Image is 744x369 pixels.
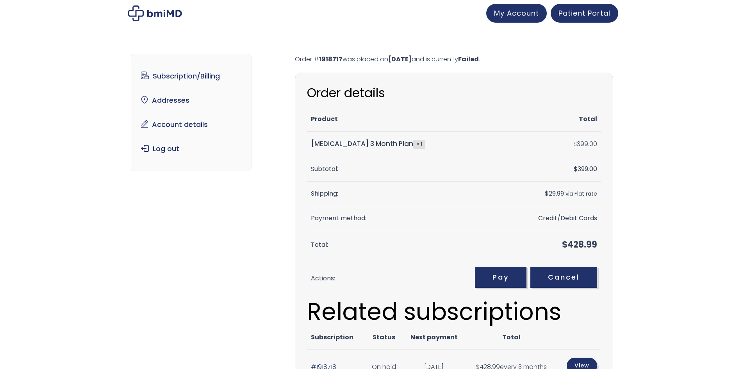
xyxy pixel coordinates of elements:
[307,259,450,298] th: Actions:
[475,267,526,288] a: Pay for order 1918717
[545,189,564,198] span: 29.99
[137,68,245,84] a: Subscription/Billing
[307,231,450,259] th: Total:
[562,239,567,251] span: $
[410,333,458,342] span: Next payment
[573,139,577,148] span: $
[450,206,601,231] td: Credit/Debit Cards
[307,182,450,206] th: Shipping:
[486,4,547,23] a: My Account
[295,54,613,65] p: Order # was placed on and is currently .
[307,85,601,101] h2: Order details
[373,333,395,342] span: Status
[137,116,245,133] a: Account details
[311,333,353,342] span: Subscription
[131,54,252,171] nav: Account pages
[574,164,597,173] span: 399.00
[137,92,245,109] a: Addresses
[558,8,610,18] span: Patient Portal
[450,107,601,132] th: Total
[307,107,450,132] th: Product
[502,333,521,342] span: Total
[573,139,597,148] bdi: 399.00
[530,267,597,288] a: Cancel order 1918717
[566,190,597,198] small: via Flat rate
[545,189,549,198] span: $
[388,55,412,64] mark: [DATE]
[551,4,618,23] a: Patient Portal
[128,5,182,21] img: My account
[137,141,245,157] a: Log out
[319,55,343,64] mark: 1918717
[413,140,425,148] strong: × 1
[307,157,450,182] th: Subtotal:
[562,239,597,251] span: 428.99
[458,55,479,64] mark: Failed
[307,298,601,325] h2: Related subscriptions
[307,132,450,157] td: [MEDICAL_DATA] 3 Month Plan
[494,8,539,18] span: My Account
[574,164,578,173] span: $
[307,206,450,231] th: Payment method:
